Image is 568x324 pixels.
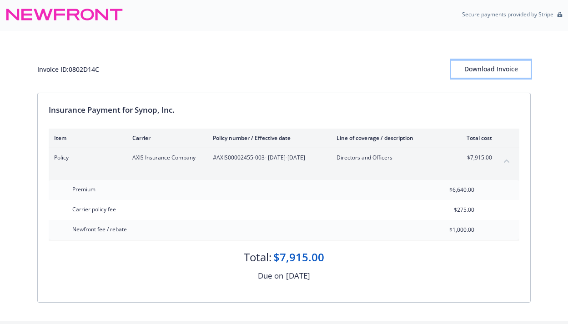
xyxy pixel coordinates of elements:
[49,104,519,116] div: Insurance Payment for Synop, Inc.
[37,65,99,74] div: Invoice ID: 0802D14C
[421,183,480,197] input: 0.00
[54,134,118,142] div: Item
[132,134,198,142] div: Carrier
[132,154,198,162] span: AXIS Insurance Company
[54,154,118,162] span: Policy
[462,10,553,18] p: Secure payments provided by Stripe
[49,148,519,174] div: PolicyAXIS Insurance Company#AXIS00002455-003- [DATE]-[DATE]Directors and Officers$7,915.00collap...
[337,154,443,162] span: Directors and Officers
[421,203,480,217] input: 0.00
[244,249,271,265] div: Total:
[72,205,116,213] span: Carrier policy fee
[451,60,531,78] button: Download Invoice
[258,270,283,282] div: Due on
[213,154,322,162] span: #AXIS00002455-003 - [DATE]-[DATE]
[499,154,514,168] button: collapse content
[72,185,96,193] span: Premium
[337,134,443,142] div: Line of coverage / description
[72,225,127,233] span: Newfront fee / rebate
[421,223,480,237] input: 0.00
[213,134,322,142] div: Policy number / Effective date
[286,270,310,282] div: [DATE]
[458,154,492,162] span: $7,915.00
[458,134,492,142] div: Total cost
[273,249,324,265] div: $7,915.00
